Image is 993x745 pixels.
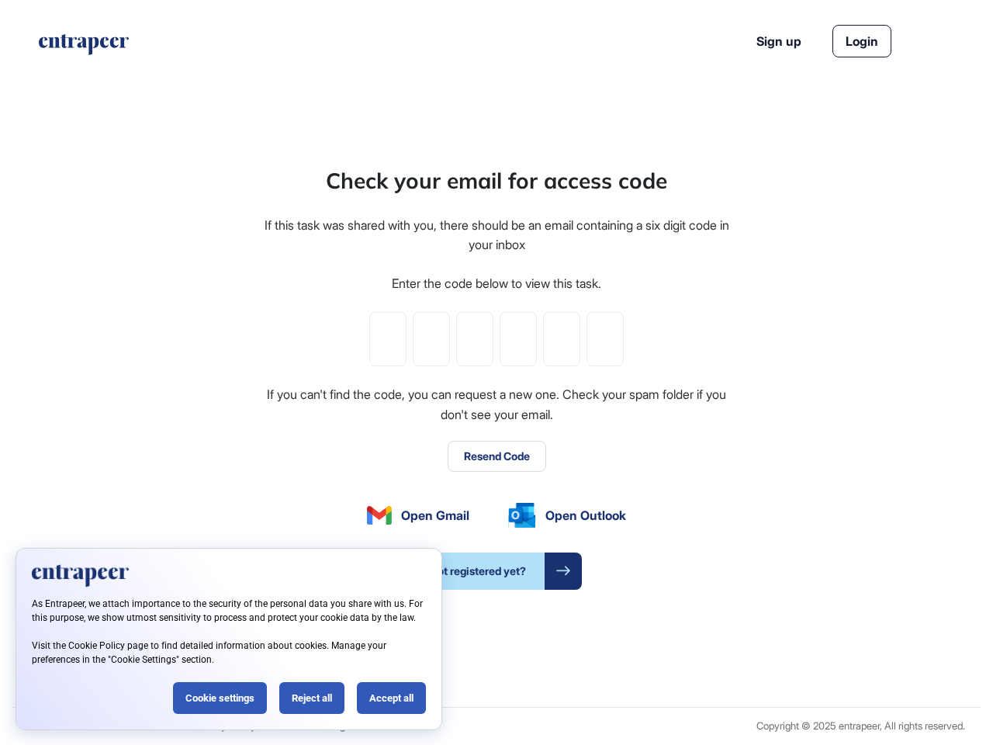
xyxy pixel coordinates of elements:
a: Open Outlook [508,503,626,528]
div: Enter the code below to view this task. [392,274,601,294]
a: Sign up [756,32,801,50]
span: Open Outlook [545,506,626,525]
span: Open Gmail [401,506,469,525]
div: Copyright © 2025 entrapeer, All rights reserved. [756,720,965,732]
a: Open Gmail [367,506,469,525]
div: If you can't find the code, you can request a new one. Check your spam folder if you don't see yo... [262,385,731,424]
div: Check your email for access code [326,165,667,197]
div: If this task was shared with you, there should be an email containing a six digit code in your inbox [262,216,731,255]
button: Resend Code [448,441,546,472]
a: Not registered yet? [411,553,582,590]
a: Login [832,25,891,57]
a: entrapeer-logo [37,34,130,61]
span: Not registered yet? [411,553,545,590]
